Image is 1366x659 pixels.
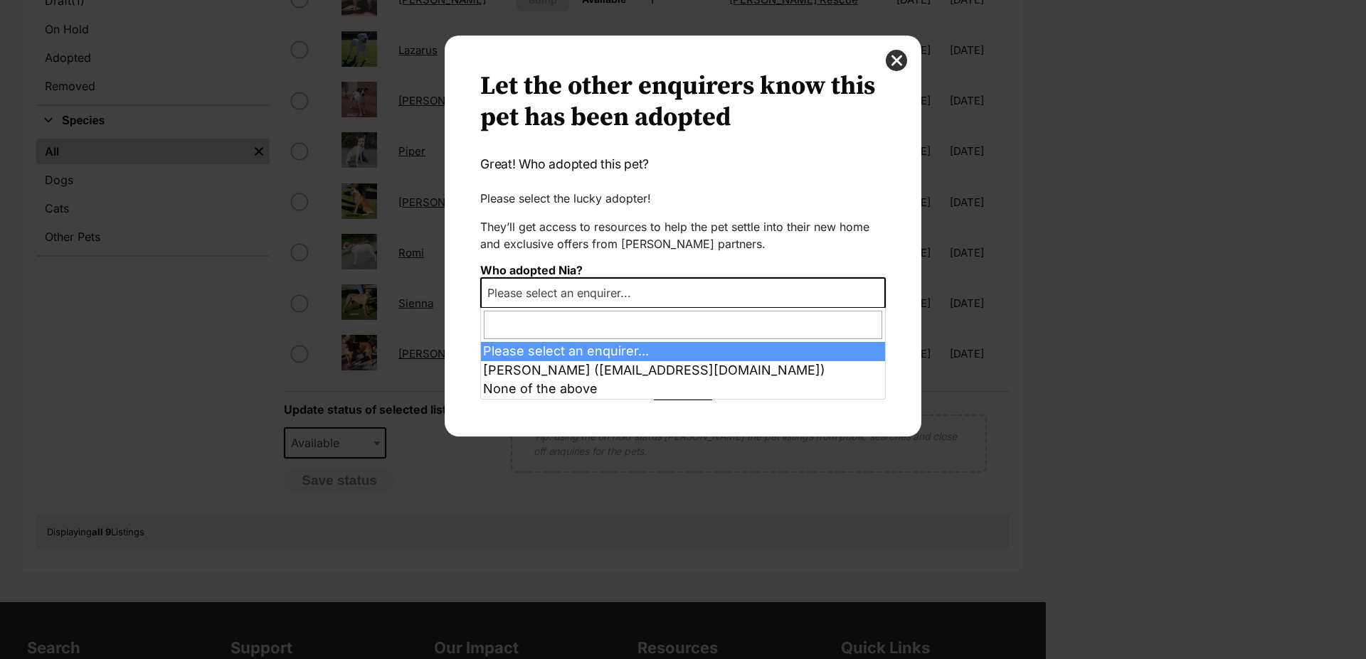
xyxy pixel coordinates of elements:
[480,155,886,173] p: Great! Who adopted this pet?
[480,190,886,207] p: Please select the lucky adopter!
[480,263,583,277] label: Who adopted Nia?
[480,218,886,252] p: They’ll get access to resources to help the pet settle into their new home and exclusive offers f...
[886,50,907,71] button: close
[481,380,885,399] li: None of the above
[480,277,886,309] span: Please select an enquirer...
[481,361,885,380] li: [PERSON_NAME] ([EMAIL_ADDRESS][DOMAIN_NAME])
[480,388,886,401] a: Don't send
[480,71,886,134] h2: Let the other enquirers know this pet has been adopted
[481,342,885,361] li: Please select an enquirer...
[482,283,645,303] span: Please select an enquirer...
